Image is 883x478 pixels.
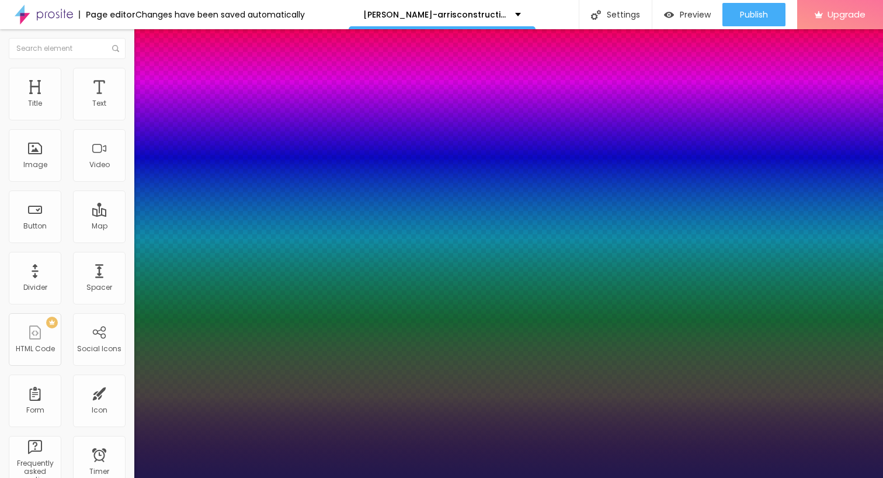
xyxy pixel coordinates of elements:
img: view-1.svg [664,10,674,20]
span: Upgrade [828,9,865,19]
div: Button [23,222,47,230]
div: Spacer [86,283,112,292]
div: Map [92,222,107,230]
div: Divider [23,283,47,292]
span: Preview [680,10,711,19]
img: Icone [112,45,119,52]
div: Text [92,99,106,108]
div: Form [26,406,44,414]
div: HTML Code [16,345,55,353]
input: Search element [9,38,126,59]
img: Icone [591,10,601,20]
div: Page editor [79,11,135,19]
div: Image [23,161,47,169]
div: Social Icons [77,345,121,353]
button: Preview [652,3,722,26]
span: Publish [740,10,768,19]
div: Changes have been saved automatically [135,11,305,19]
div: Timer [89,467,109,476]
div: Video [89,161,110,169]
button: Publish [722,3,785,26]
p: [PERSON_NAME]-arrisconstruction [363,11,506,19]
div: Title [28,99,42,108]
div: Icon [92,406,107,414]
